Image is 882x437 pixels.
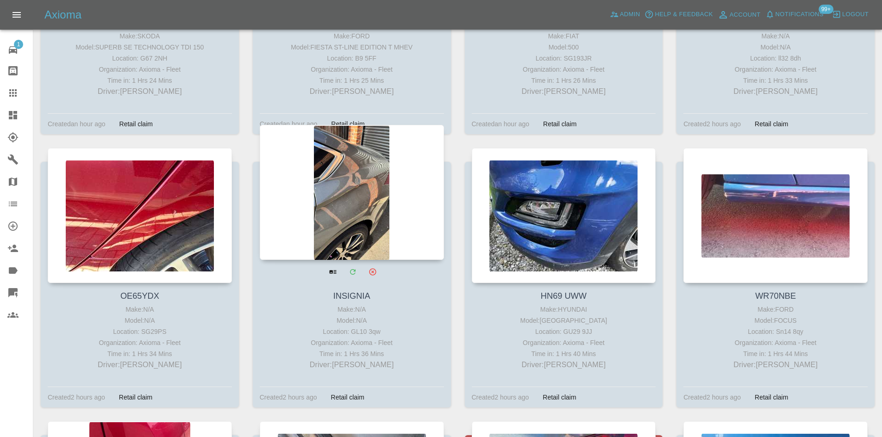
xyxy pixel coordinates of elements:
[686,315,865,326] div: Model: FOCUS
[715,7,763,22] a: Account
[262,348,442,359] div: Time in: 1 Hrs 36 Mins
[50,348,230,359] div: Time in: 1 Hrs 34 Mins
[363,262,382,281] button: Archive
[324,118,371,129] div: Retail claim
[262,75,442,86] div: Time in: 1 Hrs 25 Mins
[50,326,230,337] div: Location: SG29PS
[474,337,654,348] div: Organization: Axioma - Fleet
[830,7,871,22] button: Logout
[262,315,442,326] div: Model: N/A
[50,53,230,64] div: Location: G67 2NH
[474,31,654,42] div: Make: FIAT
[686,326,865,337] div: Location: Sn14 8qy
[748,118,795,129] div: Retail claim
[262,86,442,97] p: Driver: [PERSON_NAME]
[50,86,230,97] p: Driver: [PERSON_NAME]
[474,326,654,337] div: Location: GU29 9JJ
[536,392,583,403] div: Retail claim
[642,7,715,22] button: Help & Feedback
[50,75,230,86] div: Time in: 1 Hrs 24 Mins
[262,304,442,315] div: Make: N/A
[474,315,654,326] div: Model: [GEOGRAPHIC_DATA]
[686,53,865,64] div: Location: ll32 8dh
[50,31,230,42] div: Make: SKODA
[607,7,643,22] a: Admin
[44,7,81,22] h5: Axioma
[50,64,230,75] div: Organization: Axioma - Fleet
[260,118,318,129] div: Created an hour ago
[683,118,741,129] div: Created 2 hours ago
[474,53,654,64] div: Location: SG193JR
[343,262,362,281] a: Modify
[260,392,317,403] div: Created 2 hours ago
[686,304,865,315] div: Make: FORD
[48,392,105,403] div: Created 2 hours ago
[474,75,654,86] div: Time in: 1 Hrs 26 Mins
[655,9,713,20] span: Help & Feedback
[686,75,865,86] div: Time in: 1 Hrs 33 Mins
[686,359,865,370] p: Driver: [PERSON_NAME]
[686,42,865,53] div: Model: N/A
[474,64,654,75] div: Organization: Axioma - Fleet
[474,348,654,359] div: Time in: 1 Hrs 40 Mins
[50,359,230,370] p: Driver: [PERSON_NAME]
[50,304,230,315] div: Make: N/A
[262,326,442,337] div: Location: GL10 3qw
[14,40,23,49] span: 1
[472,392,529,403] div: Created 2 hours ago
[6,4,28,26] button: Open drawer
[50,337,230,348] div: Organization: Axioma - Fleet
[333,291,370,301] a: INSIGNIA
[842,9,869,20] span: Logout
[755,291,796,301] a: WR70NBE
[686,337,865,348] div: Organization: Axioma - Fleet
[262,359,442,370] p: Driver: [PERSON_NAME]
[620,9,640,20] span: Admin
[748,392,795,403] div: Retail claim
[819,5,833,14] span: 99+
[776,9,824,20] span: Notifications
[324,392,371,403] div: Retail claim
[262,31,442,42] div: Make: FORD
[474,86,654,97] p: Driver: [PERSON_NAME]
[113,118,160,129] div: Retail claim
[262,337,442,348] div: Organization: Axioma - Fleet
[763,7,826,22] button: Notifications
[262,64,442,75] div: Organization: Axioma - Fleet
[323,262,342,281] a: View
[686,31,865,42] div: Make: N/A
[262,53,442,64] div: Location: B9 5FF
[474,42,654,53] div: Model: 500
[536,118,583,129] div: Retail claim
[120,291,159,301] a: OE65YDX
[730,10,761,20] span: Account
[474,359,654,370] p: Driver: [PERSON_NAME]
[50,42,230,53] div: Model: SUPERB SE TECHNOLOGY TDI 150
[686,348,865,359] div: Time in: 1 Hrs 44 Mins
[50,315,230,326] div: Model: N/A
[686,64,865,75] div: Organization: Axioma - Fleet
[686,86,865,97] p: Driver: [PERSON_NAME]
[472,118,530,129] div: Created an hour ago
[48,118,106,129] div: Created an hour ago
[541,291,587,301] a: HN69 UWW
[683,392,741,403] div: Created 2 hours ago
[474,304,654,315] div: Make: HYUNDAI
[262,42,442,53] div: Model: FIESTA ST-LINE EDITION T MHEV
[112,392,159,403] div: Retail claim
